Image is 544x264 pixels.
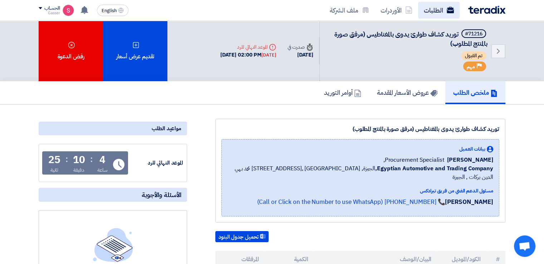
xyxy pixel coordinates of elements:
[39,11,60,15] div: Gasser
[102,8,117,13] span: English
[375,2,418,19] a: الأوردرات
[445,197,493,206] strong: [PERSON_NAME]
[48,155,60,165] div: 25
[39,21,103,81] div: رفض الدعوة
[377,88,437,97] h5: عروض الأسعار المقدمة
[44,5,60,11] div: الحساب
[288,51,313,59] div: [DATE]
[39,122,187,135] div: مواعيد الطلب
[453,88,498,97] h5: ملخص الطلب
[324,2,375,19] a: ملف الشركة
[97,5,128,16] button: English
[261,52,276,59] div: [DATE]
[142,191,181,199] span: الأسئلة والأجوبة
[467,63,475,70] span: مهم
[63,5,74,16] img: unnamed_1748516558010.png
[288,43,313,51] div: صدرت في
[257,197,445,206] a: 📞 [PHONE_NUMBER] (Call or Click on the Number to use WhatsApp)
[227,164,493,181] span: الجيزة, [GEOGRAPHIC_DATA] ,[STREET_ADDRESS] محمد بهي الدين بركات , الجيزة
[99,155,106,165] div: 4
[65,153,68,166] div: :
[97,166,108,174] div: ساعة
[73,155,85,165] div: 10
[383,156,445,164] span: Procurement Specialist,
[227,187,493,195] div: مسئول الدعم الفني من فريق تيرادكس
[369,81,445,104] a: عروض الأسعار المقدمة
[220,43,276,51] div: الموعد النهائي للرد
[215,231,269,243] button: تحميل جدول البنود
[445,81,505,104] a: ملخص الطلب
[461,52,486,60] span: تم القبول
[221,125,499,133] div: توريد كشاف طوارئ يدوى بالمغناطيس (مرفق صورة بالمنتج المطلوب)
[334,29,487,48] span: توريد كشاف طوارئ يدوى بالمغناطيس (مرفق صورة بالمنتج المطلوب)
[220,51,276,59] div: [DATE] 02:00 PM
[93,228,133,261] img: empty_state_list.svg
[316,81,369,104] a: أوامر التوريد
[73,166,84,174] div: دقيقة
[90,153,93,166] div: :
[103,21,167,81] div: تقديم عرض أسعار
[459,145,485,153] span: بيانات العميل
[468,6,505,14] img: Teradix logo
[514,235,535,257] a: Open chat
[328,29,487,48] h5: توريد كشاف طوارئ يدوى بالمغناطيس (مرفق صورة بالمنتج المطلوب)
[324,88,361,97] h5: أوامر التوريد
[375,164,493,173] b: Egyptian Automotive and Trading Company,
[465,31,482,36] div: #71216
[418,2,460,19] a: الطلبات
[447,156,493,164] span: [PERSON_NAME]
[129,159,183,167] div: الموعد النهائي للرد
[50,166,59,174] div: ثانية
